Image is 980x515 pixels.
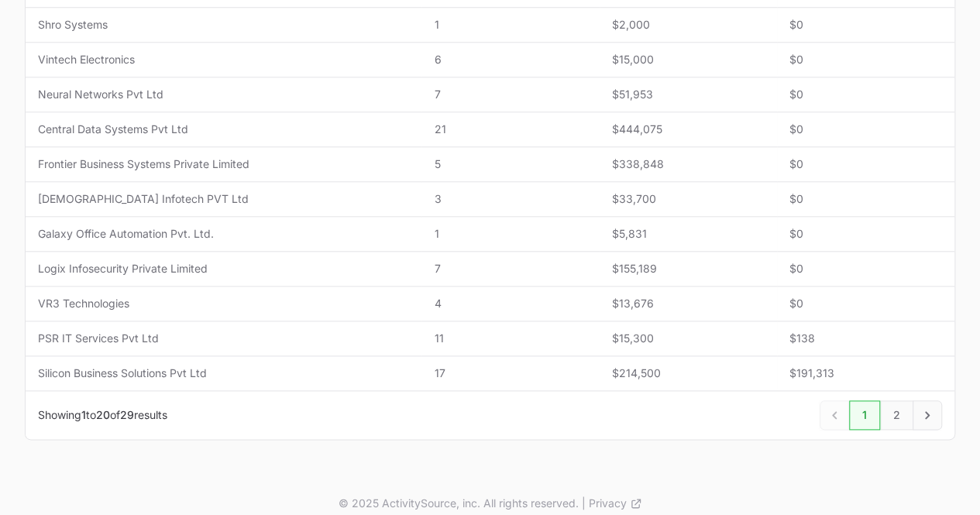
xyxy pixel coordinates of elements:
[434,331,586,346] span: 11
[589,496,642,511] a: Privacy
[38,191,409,207] span: [DEMOGRAPHIC_DATA] Infotech PVT Ltd
[789,17,942,33] span: $0
[434,191,586,207] span: 3
[612,261,765,276] span: $155,189
[582,496,586,511] span: |
[789,226,942,242] span: $0
[789,156,942,172] span: $0
[38,122,409,137] span: Central Data Systems Pvt Ltd
[120,408,134,421] span: 29
[38,52,409,67] span: Vintech Electronics
[96,408,110,421] span: 20
[38,226,409,242] span: Galaxy Office Automation Pvt. Ltd.
[434,17,586,33] span: 1
[38,156,409,172] span: Frontier Business Systems Private Limited
[612,17,765,33] span: $2,000
[612,52,765,67] span: $15,000
[434,226,586,242] span: 1
[880,400,913,430] a: 2
[434,52,586,67] span: 6
[612,226,765,242] span: $5,831
[38,87,409,102] span: Neural Networks Pvt Ltd
[789,122,942,137] span: $0
[913,400,942,430] a: Next
[81,408,86,421] span: 1
[434,261,586,276] span: 7
[38,261,409,276] span: Logix Infosecurity Private Limited
[38,296,409,311] span: VR3 Technologies
[38,331,409,346] span: PSR IT Services Pvt Ltd
[434,156,586,172] span: 5
[612,191,765,207] span: $33,700
[789,87,942,102] span: $0
[612,122,765,137] span: $444,075
[38,366,409,381] span: Silicon Business Solutions Pvt Ltd
[612,366,765,381] span: $214,500
[849,400,880,430] a: 1
[789,331,942,346] span: $138
[612,331,765,346] span: $15,300
[789,296,942,311] span: $0
[789,366,942,381] span: $191,313
[434,122,586,137] span: 21
[789,52,942,67] span: $0
[434,87,586,102] span: 7
[612,87,765,102] span: $51,953
[38,17,409,33] span: Shro Systems
[789,191,942,207] span: $0
[612,296,765,311] span: $13,676
[612,156,765,172] span: $338,848
[434,366,586,381] span: 17
[789,261,942,276] span: $0
[434,296,586,311] span: 4
[339,496,579,511] p: © 2025 ActivitySource, inc. All rights reserved.
[38,407,167,423] p: Showing to of results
